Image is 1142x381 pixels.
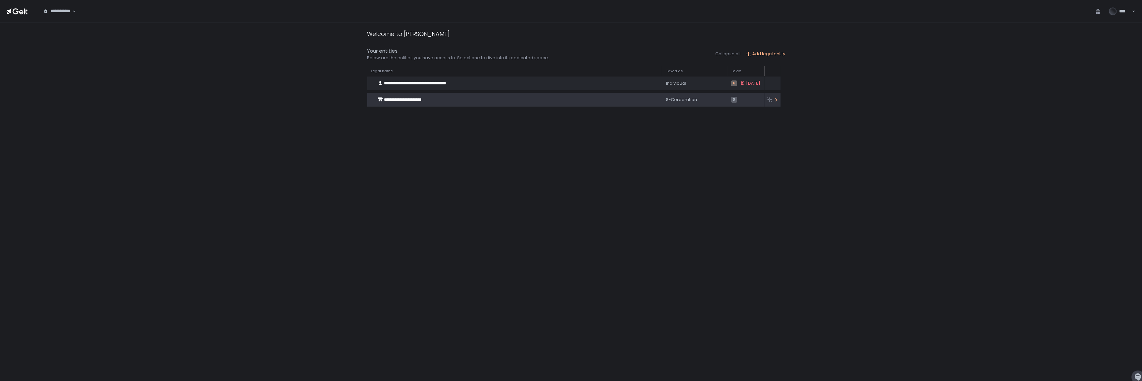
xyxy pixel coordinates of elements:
button: Add legal entity [746,51,786,57]
div: Below are the entities you have access to. Select one to dive into its dedicated space. [367,55,549,61]
span: Legal name [371,69,393,74]
span: [DATE] [746,80,761,86]
div: Individual [666,80,723,86]
input: Search for option [43,14,72,21]
div: Welcome to [PERSON_NAME] [367,29,450,38]
span: 6 [731,80,737,86]
button: Collapse all [716,51,741,57]
div: S-Corporation [666,97,723,103]
span: 0 [731,97,737,103]
span: To do [731,69,741,74]
div: Search for option [39,5,76,18]
div: Your entities [367,47,549,55]
span: Taxed as [666,69,683,74]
